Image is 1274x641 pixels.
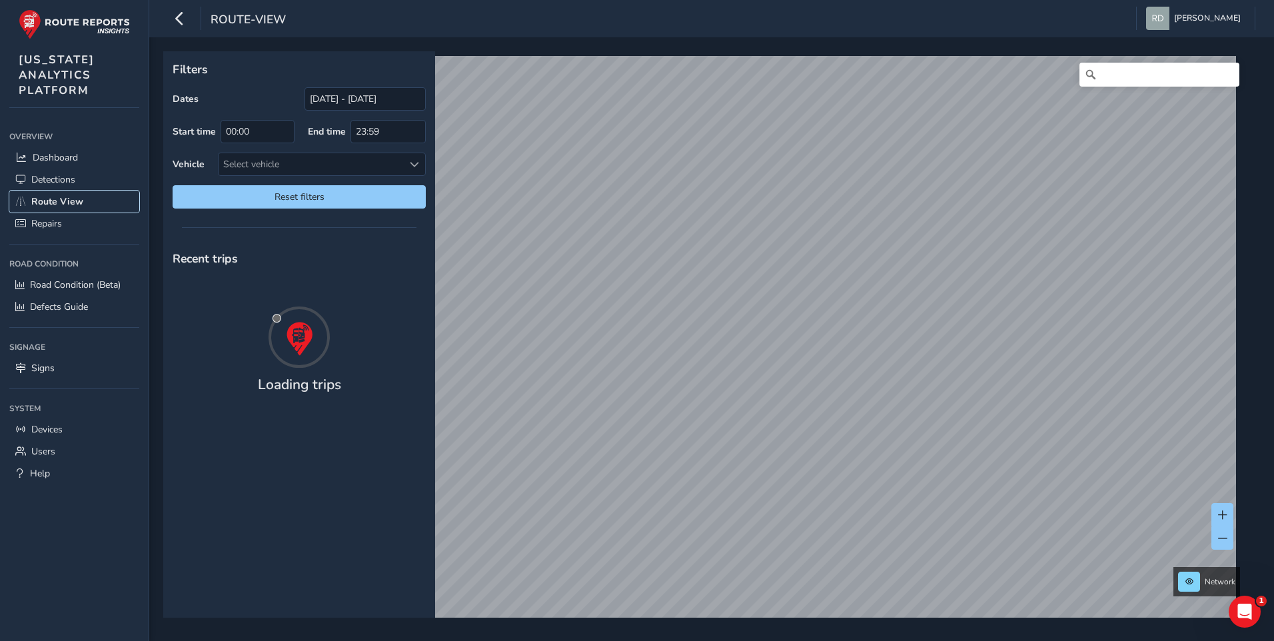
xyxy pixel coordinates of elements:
span: Recent trips [173,251,238,267]
label: End time [308,125,346,138]
a: Help [9,462,139,484]
h4: Loading trips [258,376,341,393]
a: Defects Guide [9,296,139,318]
span: Signs [31,362,55,374]
input: Search [1079,63,1239,87]
a: Road Condition (Beta) [9,274,139,296]
span: Network [1205,576,1235,587]
div: Overview [9,127,139,147]
span: Users [31,445,55,458]
a: Route View [9,191,139,213]
span: 1 [1256,596,1267,606]
img: rr logo [19,9,130,39]
label: Vehicle [173,158,205,171]
span: Detections [31,173,75,186]
span: Help [30,467,50,480]
span: Reset filters [183,191,416,203]
span: Devices [31,423,63,436]
div: Signage [9,337,139,357]
button: Reset filters [173,185,426,209]
a: Repairs [9,213,139,235]
canvas: Map [168,56,1236,633]
span: Route View [31,195,83,208]
img: diamond-layout [1146,7,1169,30]
a: Detections [9,169,139,191]
a: Dashboard [9,147,139,169]
p: Filters [173,61,426,78]
span: route-view [211,11,286,30]
iframe: Intercom live chat [1229,596,1261,628]
span: [US_STATE] ANALYTICS PLATFORM [19,52,95,98]
span: Road Condition (Beta) [30,279,121,291]
button: [PERSON_NAME] [1146,7,1245,30]
label: Dates [173,93,199,105]
div: Road Condition [9,254,139,274]
span: Defects Guide [30,301,88,313]
div: Select vehicle [219,153,403,175]
span: Dashboard [33,151,78,164]
div: System [9,398,139,418]
a: Users [9,440,139,462]
span: [PERSON_NAME] [1174,7,1241,30]
a: Signs [9,357,139,379]
a: Devices [9,418,139,440]
label: Start time [173,125,216,138]
span: Repairs [31,217,62,230]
